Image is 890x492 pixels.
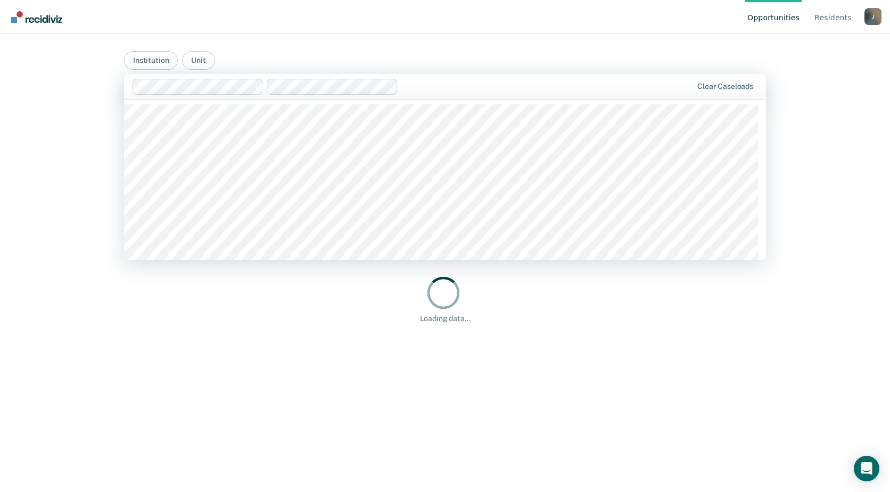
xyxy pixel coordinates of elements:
[11,11,62,23] img: Recidiviz
[182,51,215,70] button: Unit
[854,456,879,481] div: Open Intercom Messenger
[864,8,881,25] div: J
[864,8,881,25] button: Profile dropdown button
[697,82,753,91] div: Clear caseloads
[124,51,178,70] button: Institution
[420,314,471,323] div: Loading data...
